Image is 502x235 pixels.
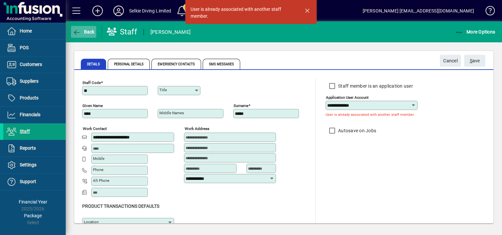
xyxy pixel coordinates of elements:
[464,55,485,67] button: Save
[159,111,184,115] mat-label: Middle names
[470,58,472,63] span: S
[3,107,66,123] a: Financials
[129,6,171,16] div: Selkie Diving Limited
[20,95,38,100] span: Products
[159,88,167,92] mat-label: Title
[84,220,99,224] mat-label: Location
[150,27,191,37] div: [PERSON_NAME]
[20,28,32,33] span: Home
[20,145,36,151] span: Reports
[93,167,103,172] mat-label: Phone
[3,140,66,157] a: Reports
[337,127,376,134] label: Autosave on Jobs
[71,26,96,38] button: Back
[234,103,248,108] mat-label: Surname
[203,59,240,69] span: SMS Messages
[20,62,42,67] span: Customers
[481,1,494,23] a: Knowledge Base
[93,178,109,183] mat-label: Alt Phone
[3,40,66,56] a: POS
[87,5,108,17] button: Add
[19,199,47,204] span: Financial Year
[82,103,103,108] mat-label: Given name
[440,55,461,67] button: Cancel
[66,26,102,38] app-page-header-button: Back
[3,23,66,39] a: Home
[82,203,159,209] span: Product Transactions Defaults
[363,6,474,16] div: [PERSON_NAME] [EMAIL_ADDRESS][DOMAIN_NAME]
[108,59,150,69] span: Personal Details
[73,29,95,34] span: Back
[24,213,42,218] span: Package
[93,156,104,161] mat-label: Mobile
[443,55,458,66] span: Cancel
[3,174,66,190] a: Support
[326,95,369,100] mat-label: Application user account
[20,162,36,167] span: Settings
[3,157,66,173] a: Settings
[20,112,40,117] span: Financials
[20,45,29,50] span: POS
[82,80,101,85] mat-label: Staff Code
[107,27,137,37] div: Staff
[3,73,66,90] a: Suppliers
[3,90,66,106] a: Products
[455,29,495,34] span: More Options
[470,55,480,66] span: ave
[3,56,66,73] a: Customers
[81,59,106,69] span: Details
[151,59,201,69] span: Emergency Contacts
[20,179,36,184] span: Support
[20,78,38,84] span: Suppliers
[108,5,129,17] button: Profile
[337,83,413,89] label: Staff member is an application user
[20,129,30,134] span: Staff
[454,26,497,38] button: More Options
